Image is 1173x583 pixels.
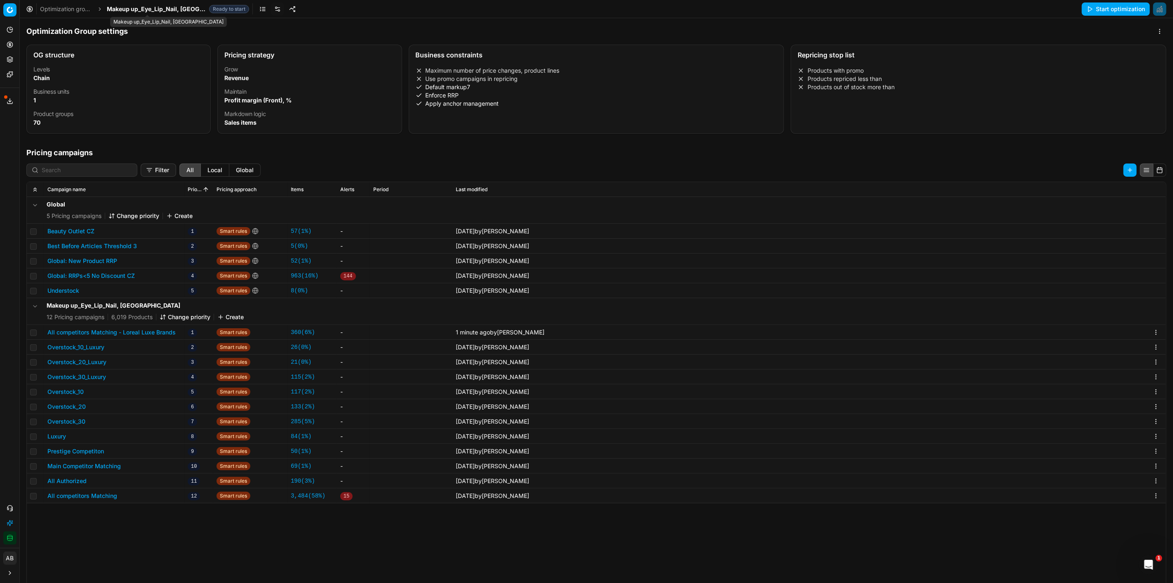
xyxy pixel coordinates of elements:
[1156,555,1162,562] span: 1
[291,447,311,455] a: 50(1%)
[188,186,202,193] span: Priority
[33,97,36,104] strong: 1
[217,287,250,295] span: Smart rules
[217,462,250,470] span: Smart rules
[107,5,206,13] span: Makeup up_Eye_Lip_Nail, [GEOGRAPHIC_DATA]
[291,477,315,485] a: 190(3%)
[47,447,104,455] button: Prestige Competiton
[188,329,197,337] span: 1
[110,17,227,27] div: Makeup up_Eye_Lip_Nail, [GEOGRAPHIC_DATA]
[291,492,325,500] a: 3,484(58%)
[456,344,475,351] span: [DATE]
[47,242,137,250] button: Best Before Articles Threshold 3
[416,83,777,91] li: Default markup 7
[111,313,153,321] span: 6,019 Products
[141,164,176,177] button: Filter
[179,164,201,177] button: all
[26,26,128,37] h1: Optimization Group settings
[456,358,475,365] span: [DATE]
[3,552,16,565] button: AB
[217,242,250,250] span: Smart rules
[40,5,93,13] a: Optimization groups
[456,373,475,380] span: [DATE]
[188,272,197,280] span: 4
[291,343,311,351] a: 26(0%)
[224,89,395,95] dt: Maintain
[456,358,529,366] div: by [PERSON_NAME]
[456,227,529,235] div: by [PERSON_NAME]
[47,313,104,321] span: 12 Pricing campaigns
[33,52,204,58] div: OG structure
[47,343,104,351] button: Overstock_10_Luxury
[47,212,101,220] span: 5 Pricing campaigns
[456,433,475,440] span: [DATE]
[209,5,249,13] span: Ready to start
[47,328,176,337] button: All competitors Matching - Loreal Luxe Brands
[456,257,529,265] div: by [PERSON_NAME]
[456,477,475,484] span: [DATE]
[217,358,250,366] span: Smart rules
[47,301,244,310] h5: Makeup up_Eye_Lip_Nail, [GEOGRAPHIC_DATA]
[291,227,311,235] a: 57(1%)
[456,186,488,193] span: Last modified
[217,432,250,441] span: Smart rules
[47,186,86,193] span: Campaign name
[337,384,370,399] td: -
[337,429,370,444] td: -
[42,166,132,174] input: Search
[291,432,311,441] a: 84(1%)
[798,83,1159,91] li: Products out of stock more than
[456,272,475,279] span: [DATE]
[337,414,370,429] td: -
[337,325,370,340] td: -
[291,462,311,470] a: 69(1%)
[217,388,250,396] span: Smart rules
[229,164,261,177] button: global
[456,242,529,250] div: by [PERSON_NAME]
[340,492,353,500] span: 15
[47,287,79,295] button: Understock
[217,447,250,455] span: Smart rules
[456,242,475,249] span: [DATE]
[188,242,197,251] span: 2
[188,477,200,486] span: 11
[188,403,197,411] span: 6
[337,355,370,370] td: -
[47,432,66,441] button: Luxury
[188,448,197,456] span: 9
[337,224,370,239] td: -
[416,52,777,58] div: Business constraints
[201,164,229,177] button: local
[456,257,475,264] span: [DATE]
[47,373,106,381] button: Overstock_30_Luxury
[416,75,777,83] li: Use promo campaigns in repricing
[337,474,370,488] td: -
[456,272,529,280] div: by [PERSON_NAME]
[217,272,250,280] span: Smart rules
[456,388,475,395] span: [DATE]
[217,313,244,321] button: Create
[456,492,475,499] span: [DATE]
[456,462,475,469] span: [DATE]
[47,417,85,426] button: Overstock_30
[217,257,250,265] span: Smart rules
[47,462,121,470] button: Main Competitor Matching
[456,329,490,336] span: 1 minute ago
[217,186,257,193] span: Pricing approach
[456,418,475,425] span: [DATE]
[291,272,318,280] a: 963(16%)
[337,254,370,268] td: -
[456,447,529,455] div: by [PERSON_NAME]
[798,75,1159,83] li: Products repriced less than
[1082,2,1150,16] button: Start optimization
[33,74,50,81] strong: Chain
[224,97,292,104] strong: Profit margin (Front), %
[291,358,311,366] a: 21(0%)
[291,403,315,411] a: 133(2%)
[47,272,135,280] button: Global: RRPs<5 No Discount CZ
[224,111,395,117] dt: Markdown logic
[416,66,777,75] li: Maximum number of price changes, product lines
[456,388,529,396] div: by [PERSON_NAME]
[188,462,200,471] span: 10
[217,227,250,235] span: Smart rules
